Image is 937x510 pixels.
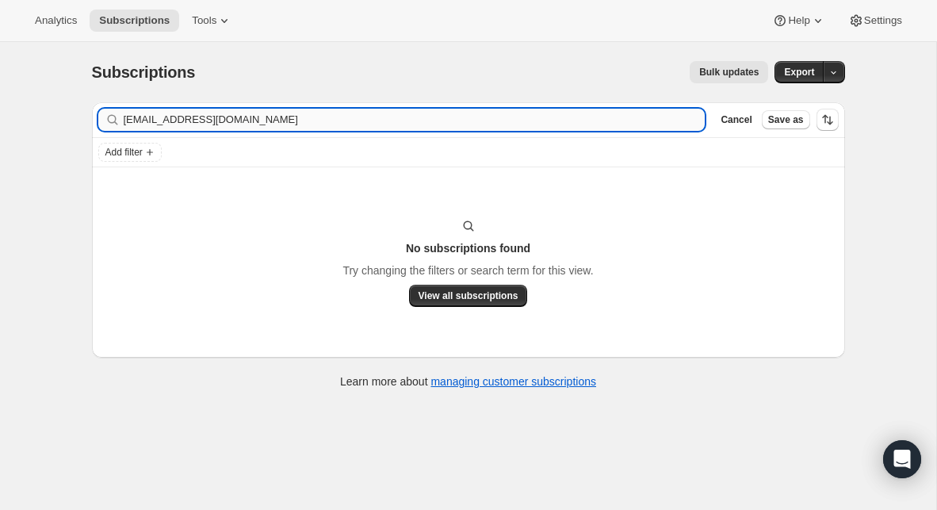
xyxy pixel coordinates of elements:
[99,14,170,27] span: Subscriptions
[883,440,921,478] div: Open Intercom Messenger
[105,146,143,159] span: Add filter
[721,113,752,126] span: Cancel
[192,14,216,27] span: Tools
[182,10,242,32] button: Tools
[774,61,824,83] button: Export
[92,63,196,81] span: Subscriptions
[762,110,810,129] button: Save as
[763,10,835,32] button: Help
[784,66,814,79] span: Export
[839,10,912,32] button: Settings
[124,109,706,131] input: Filter subscribers
[90,10,179,32] button: Subscriptions
[419,290,518,302] span: View all subscriptions
[342,263,593,278] p: Try changing the filters or search term for this view.
[714,110,758,129] button: Cancel
[430,375,596,388] a: managing customer subscriptions
[25,10,86,32] button: Analytics
[690,61,768,83] button: Bulk updates
[406,240,530,256] h3: No subscriptions found
[699,66,759,79] span: Bulk updates
[98,143,162,162] button: Add filter
[817,109,839,131] button: Sort the results
[340,374,596,389] p: Learn more about
[768,113,804,126] span: Save as
[788,14,809,27] span: Help
[409,285,528,307] button: View all subscriptions
[35,14,77,27] span: Analytics
[864,14,902,27] span: Settings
